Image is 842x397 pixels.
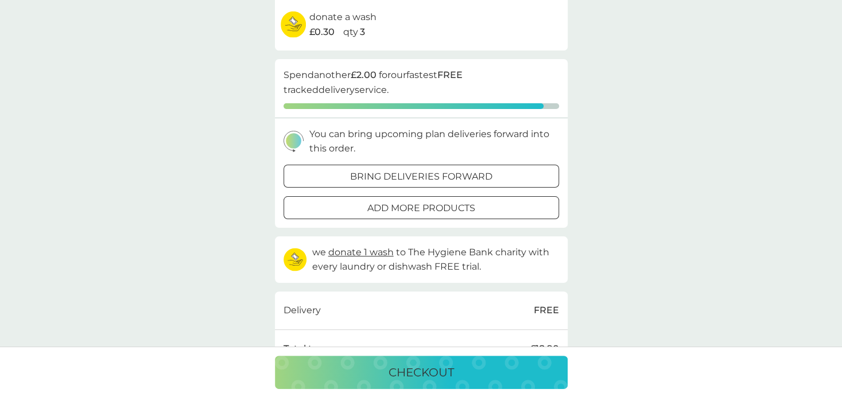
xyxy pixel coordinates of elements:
[284,303,321,318] p: Delivery
[309,127,559,156] p: You can bring upcoming plan deliveries forward into this order.
[284,131,304,152] img: delivery-schedule.svg
[309,25,334,40] span: £0.30
[351,69,377,80] strong: £2.00
[328,247,394,258] span: donate 1 wash
[309,10,376,25] p: donate a wash
[275,356,568,389] button: checkout
[284,341,337,356] p: Total to pay
[389,363,454,382] p: checkout
[534,303,559,318] p: FREE
[284,165,559,188] button: bring deliveries forward
[530,341,559,356] p: £18.90
[343,25,358,40] p: qty
[359,25,364,40] p: 3
[367,201,475,216] p: add more products
[284,196,559,219] button: add more products
[284,68,559,97] p: Spend another for our fastest tracked delivery service.
[350,169,492,184] p: bring deliveries forward
[312,245,559,274] p: we to The Hygiene Bank charity with every laundry or dishwash FREE trial.
[437,69,463,80] strong: FREE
